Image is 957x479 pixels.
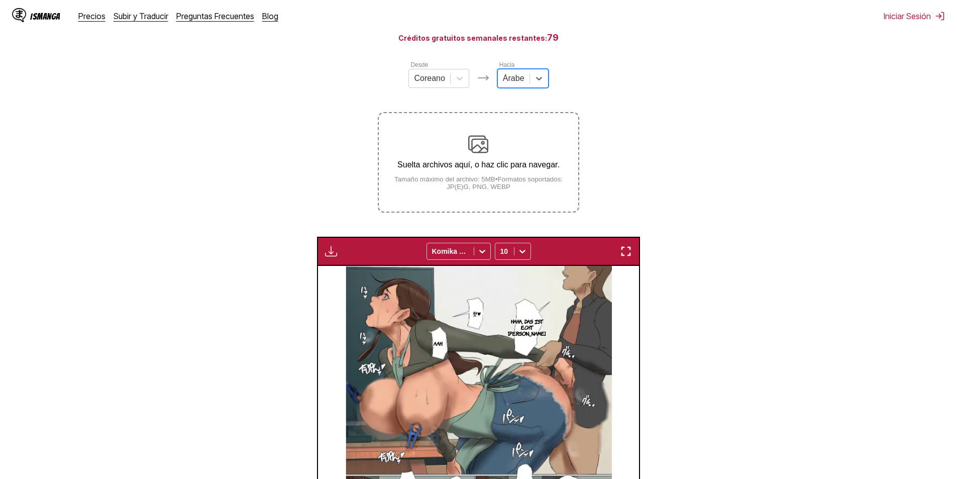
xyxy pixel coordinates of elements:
a: Subir y Traducir [114,11,168,21]
a: Precios [78,11,105,21]
p: Aah. [432,338,445,348]
img: Sign out [935,11,945,21]
p: Haha, das ist echt [PERSON_NAME]. [506,316,548,338]
a: Preguntas Frecuentes [176,11,254,21]
img: Enter fullscreen [620,245,632,257]
img: IsManga Logo [12,8,26,22]
span: 79 [547,32,559,43]
img: Languages icon [477,72,489,84]
div: IsManga [30,12,60,21]
button: Iniciar Sesión [884,11,945,21]
img: Download translated images [325,245,337,257]
a: Blog [262,11,278,21]
small: Tamaño máximo del archivo: 5MB • Formatos soportados: JP(E)G, PNG, WEBP [379,175,578,190]
label: Desde [410,61,428,68]
p: Suelta archivos aquí, o haz clic para navegar. [379,160,578,169]
h3: Créditos gratuitos semanales restantes: [24,31,933,44]
a: IsManga LogoIsManga [12,8,78,24]
label: Hacia [499,61,515,68]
